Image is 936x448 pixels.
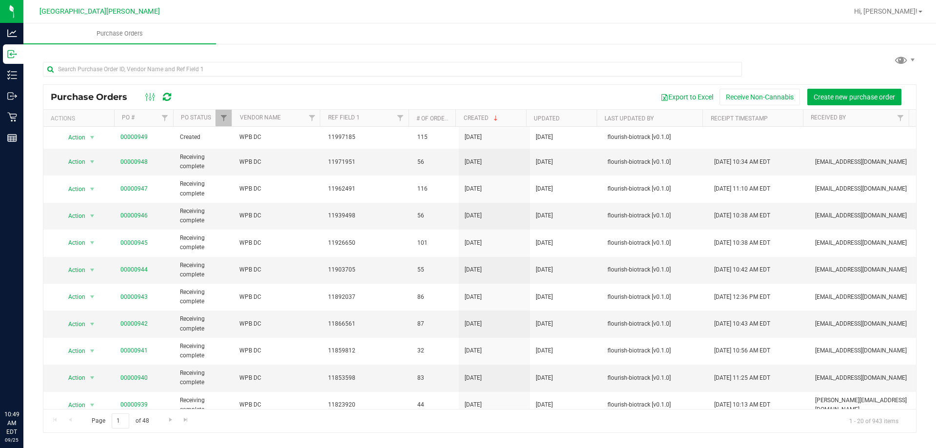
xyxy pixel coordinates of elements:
span: [DATE] [465,319,482,329]
span: [EMAIL_ADDRESS][DOMAIN_NAME] [815,184,910,194]
span: [DATE] [465,400,482,409]
inline-svg: Reports [7,133,17,143]
span: Purchase Orders [51,92,137,102]
span: flourish-biotrack [v0.1.0] [607,133,702,142]
a: Created [464,115,500,121]
span: [DATE] [465,211,482,220]
span: [DATE] [536,400,553,409]
span: 86 [417,292,453,302]
span: [DATE] [536,184,553,194]
span: select [86,371,98,385]
span: 87 [417,319,453,329]
span: 11866561 [328,319,406,329]
span: [DATE] 10:38 AM EDT [714,211,770,220]
span: Action [59,344,86,358]
span: [DATE] 10:38 AM EDT [714,238,770,248]
button: Receive Non-Cannabis [720,89,800,105]
a: Last Updated By [604,115,654,122]
span: Create new purchase order [814,93,895,101]
span: Receiving complete [180,179,228,198]
span: flourish-biotrack [v0.1.0] [607,346,702,355]
span: WPB DC [239,400,317,409]
span: [DATE] 10:43 AM EDT [714,319,770,329]
div: Actions [51,115,110,122]
a: Filter [304,110,320,126]
a: Ref Field 1 [328,114,360,121]
span: [DATE] [536,292,553,302]
span: [DATE] 10:42 AM EDT [714,265,770,274]
span: 11962491 [328,184,406,194]
inline-svg: Inbound [7,49,17,59]
span: flourish-biotrack [v0.1.0] [607,373,702,383]
span: [DATE] [536,265,553,274]
span: Action [59,155,86,169]
span: 11997185 [328,133,406,142]
a: 00000941 [120,347,148,354]
span: [DATE] [536,373,553,383]
span: Receiving complete [180,288,228,306]
span: [DATE] [465,157,482,167]
span: flourish-biotrack [v0.1.0] [607,184,702,194]
span: [EMAIL_ADDRESS][DOMAIN_NAME] [815,292,910,302]
p: 09/25 [4,436,19,444]
span: select [86,209,98,223]
span: [DATE] [465,265,482,274]
span: Action [59,182,86,196]
span: Action [59,317,86,331]
iframe: Resource center [10,370,39,399]
span: Purchase Orders [83,29,156,38]
span: [DATE] 10:13 AM EDT [714,400,770,409]
span: Action [59,398,86,412]
span: select [86,182,98,196]
span: [DATE] [465,292,482,302]
inline-svg: Retail [7,112,17,122]
a: 00000943 [120,293,148,300]
span: select [86,155,98,169]
span: flourish-biotrack [v0.1.0] [607,238,702,248]
span: flourish-biotrack [v0.1.0] [607,157,702,167]
span: WPB DC [239,292,317,302]
a: Filter [157,110,173,126]
a: Filter [215,110,232,126]
a: Go to the last page [179,413,193,427]
a: PO # [122,114,135,121]
span: Action [59,371,86,385]
a: Received By [811,114,846,121]
span: [DATE] 11:10 AM EDT [714,184,770,194]
span: Receiving complete [180,207,228,225]
span: 11903705 [328,265,406,274]
span: flourish-biotrack [v0.1.0] [607,292,702,302]
inline-svg: Analytics [7,28,17,38]
span: Action [59,131,86,144]
span: 101 [417,238,453,248]
span: 11853598 [328,373,406,383]
span: 32 [417,346,453,355]
span: 11926650 [328,238,406,248]
span: 55 [417,265,453,274]
span: [DATE] [465,373,482,383]
span: 1 - 20 of 943 items [841,413,906,428]
span: 11823920 [328,400,406,409]
a: Filter [893,110,909,126]
a: 00000946 [120,212,148,219]
span: [DATE] 11:25 AM EDT [714,373,770,383]
a: 00000949 [120,134,148,140]
span: flourish-biotrack [v0.1.0] [607,211,702,220]
span: WPB DC [239,184,317,194]
span: [EMAIL_ADDRESS][DOMAIN_NAME] [815,373,910,383]
button: Export to Excel [654,89,720,105]
a: 00000947 [120,185,148,192]
span: [DATE] [536,238,553,248]
span: 44 [417,400,453,409]
span: 115 [417,133,453,142]
inline-svg: Inventory [7,70,17,80]
input: 1 [112,413,129,429]
span: [GEOGRAPHIC_DATA][PERSON_NAME] [39,7,160,16]
a: Updated [534,115,560,122]
span: [DATE] 10:56 AM EDT [714,346,770,355]
a: 00000944 [120,266,148,273]
a: Filter [392,110,408,126]
span: Hi, [PERSON_NAME]! [854,7,917,15]
span: WPB DC [239,133,317,142]
button: Create new purchase order [807,89,901,105]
